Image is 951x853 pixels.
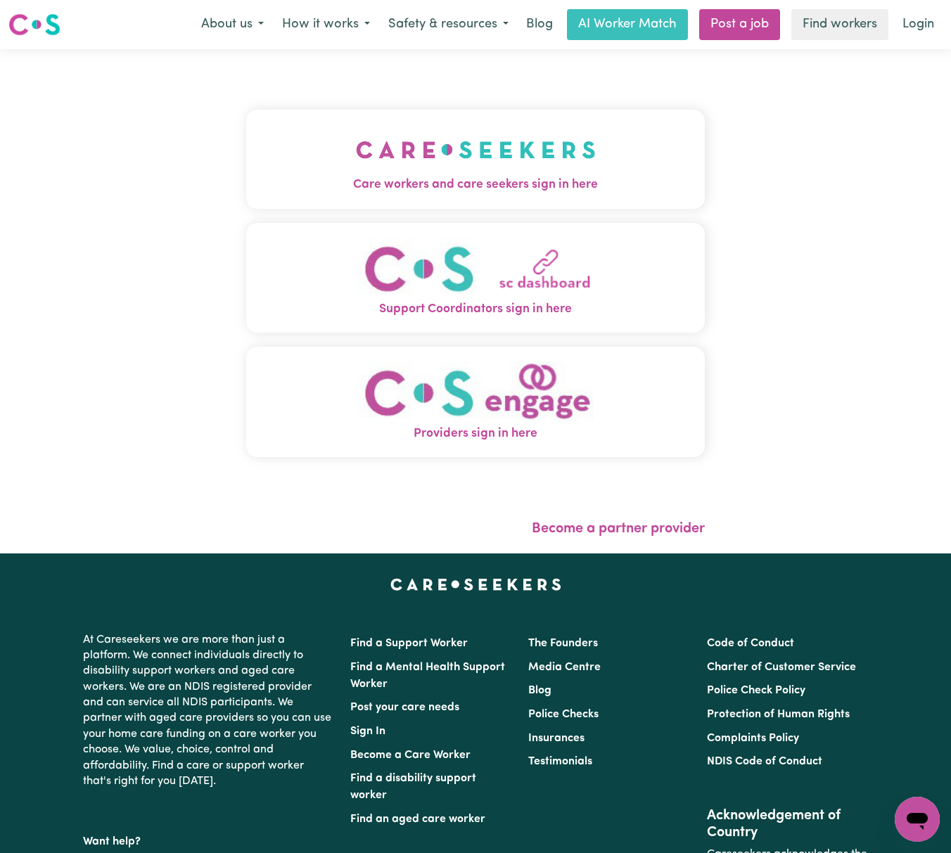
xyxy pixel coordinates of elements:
[528,662,601,673] a: Media Centre
[707,756,822,767] a: NDIS Code of Conduct
[246,300,705,319] span: Support Coordinators sign in here
[350,814,485,825] a: Find an aged care worker
[83,627,333,795] p: At Careseekers we are more than just a platform. We connect individuals directly to disability su...
[379,10,518,39] button: Safety & resources
[273,10,379,39] button: How it works
[528,638,598,649] a: The Founders
[699,9,780,40] a: Post a job
[894,9,943,40] a: Login
[192,10,273,39] button: About us
[246,110,705,208] button: Care workers and care seekers sign in here
[528,685,551,696] a: Blog
[8,12,60,37] img: Careseekers logo
[246,347,705,457] button: Providers sign in here
[707,709,850,720] a: Protection of Human Rights
[350,726,385,737] a: Sign In
[350,662,505,690] a: Find a Mental Health Support Worker
[518,9,561,40] a: Blog
[791,9,888,40] a: Find workers
[246,176,705,194] span: Care workers and care seekers sign in here
[707,662,856,673] a: Charter of Customer Service
[246,223,705,333] button: Support Coordinators sign in here
[528,709,599,720] a: Police Checks
[532,522,705,536] a: Become a partner provider
[707,685,805,696] a: Police Check Policy
[246,425,705,443] span: Providers sign in here
[350,702,459,713] a: Post your care needs
[707,733,799,744] a: Complaints Policy
[350,638,468,649] a: Find a Support Worker
[8,8,60,41] a: Careseekers logo
[350,773,476,801] a: Find a disability support worker
[83,828,333,849] p: Want help?
[350,750,471,761] a: Become a Care Worker
[707,807,868,841] h2: Acknowledgement of Country
[567,9,688,40] a: AI Worker Match
[528,733,585,744] a: Insurances
[528,756,592,767] a: Testimonials
[390,579,561,590] a: Careseekers home page
[707,638,794,649] a: Code of Conduct
[895,797,940,842] iframe: Button to launch messaging window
